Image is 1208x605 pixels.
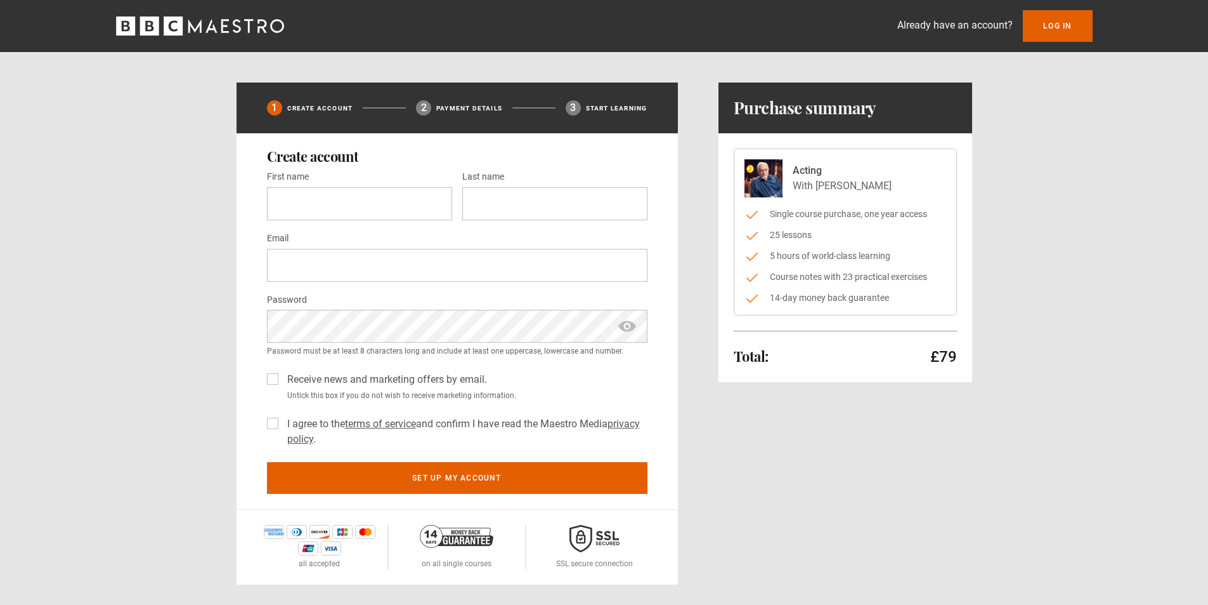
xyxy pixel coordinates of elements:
label: I agree to the and confirm I have read the Maestro Media . [282,416,647,447]
h2: Total: [734,349,769,364]
h2: Create account [267,149,647,164]
p: With [PERSON_NAME] [793,178,892,194]
li: 5 hours of world-class learning [744,249,946,263]
p: Start learning [586,103,647,113]
div: 1 [267,100,282,116]
label: Last name [462,170,504,185]
a: Log In [1023,10,1092,42]
img: 14-day-money-back-guarantee-42d24aedb5115c0ff13b.png [420,525,493,548]
label: Password [267,293,307,308]
h1: Purchase summary [734,98,876,118]
p: Acting [793,163,892,178]
p: all accepted [299,558,340,569]
p: £79 [930,347,957,367]
img: jcb [332,525,353,539]
img: amex [264,525,284,539]
img: unionpay [298,542,318,555]
a: terms of service [345,418,416,430]
img: discover [309,525,330,539]
p: Already have an account? [897,18,1013,33]
div: 2 [416,100,431,116]
label: First name [267,170,309,185]
svg: BBC Maestro [116,17,284,36]
li: Course notes with 23 practical exercises [744,270,946,284]
li: 14-day money back guarantee [744,291,946,305]
div: 3 [566,100,581,116]
li: Single course purchase, one year access [744,208,946,221]
p: on all single courses [422,558,491,569]
button: Set up my account [267,462,647,494]
label: Receive news and marketing offers by email. [282,372,487,387]
img: visa [321,542,341,555]
small: Password must be at least 8 characters long and include at least one uppercase, lowercase and num... [267,345,647,357]
p: Payment details [436,103,502,113]
p: Create Account [287,103,353,113]
li: 25 lessons [744,229,946,242]
small: Untick this box if you do not wish to receive marketing information. [282,390,647,401]
img: diners [287,525,307,539]
span: show password [617,310,637,343]
p: SSL secure connection [556,558,633,569]
img: mastercard [355,525,375,539]
label: Email [267,231,289,246]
